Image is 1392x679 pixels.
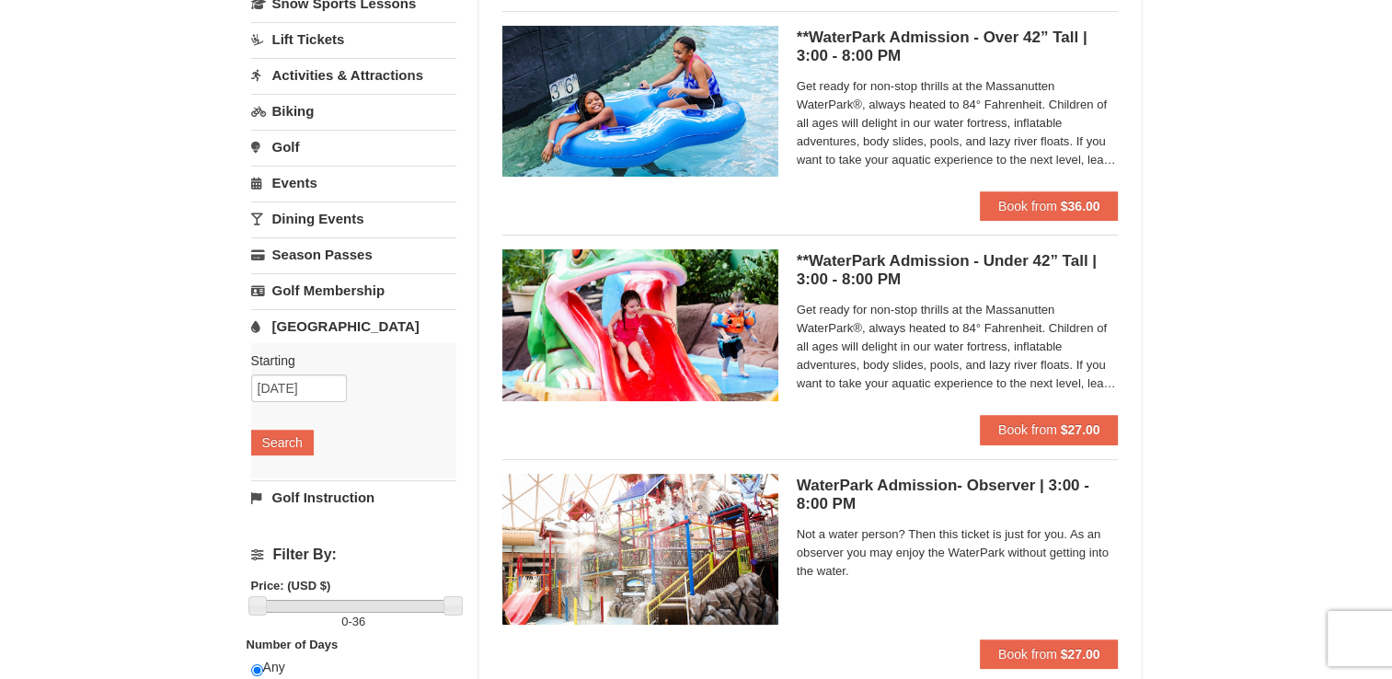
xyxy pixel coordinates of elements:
[797,477,1119,513] h5: WaterPark Admission- Observer | 3:00 - 8:00 PM
[251,58,456,92] a: Activities & Attractions
[251,237,456,271] a: Season Passes
[247,638,339,651] strong: Number of Days
[251,547,456,563] h4: Filter By:
[980,415,1119,444] button: Book from $27.00
[797,77,1119,169] span: Get ready for non-stop thrills at the Massanutten WaterPark®, always heated to 84° Fahrenheit. Ch...
[980,639,1119,669] button: Book from $27.00
[352,615,365,628] span: 36
[251,130,456,164] a: Golf
[502,249,778,400] img: 6619917-1062-d161e022.jpg
[1061,422,1100,437] strong: $27.00
[251,351,443,370] label: Starting
[502,474,778,625] img: 6619917-1066-60f46fa6.jpg
[797,301,1119,393] span: Get ready for non-stop thrills at the Massanutten WaterPark®, always heated to 84° Fahrenheit. Ch...
[251,430,314,455] button: Search
[980,191,1119,221] button: Book from $36.00
[797,525,1119,581] span: Not a water person? Then this ticket is just for you. As an observer you may enjoy the WaterPark ...
[998,422,1057,437] span: Book from
[797,252,1119,289] h5: **WaterPark Admission - Under 42” Tall | 3:00 - 8:00 PM
[502,26,778,177] img: 6619917-1058-293f39d8.jpg
[341,615,348,628] span: 0
[251,94,456,128] a: Biking
[251,480,456,514] a: Golf Instruction
[251,579,331,593] strong: Price: (USD $)
[251,201,456,236] a: Dining Events
[251,166,456,200] a: Events
[998,647,1057,662] span: Book from
[998,199,1057,213] span: Book from
[251,309,456,343] a: [GEOGRAPHIC_DATA]
[797,29,1119,65] h5: **WaterPark Admission - Over 42” Tall | 3:00 - 8:00 PM
[1061,647,1100,662] strong: $27.00
[251,22,456,56] a: Lift Tickets
[1061,199,1100,213] strong: $36.00
[251,613,456,631] label: -
[251,273,456,307] a: Golf Membership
